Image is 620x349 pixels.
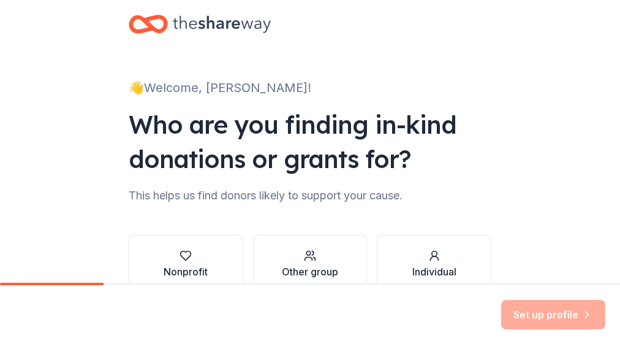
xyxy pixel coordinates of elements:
[129,107,491,176] div: Who are you finding in-kind donations or grants for?
[253,235,368,294] button: Other group
[282,264,338,279] div: Other group
[129,78,491,98] div: 👋 Welcome, [PERSON_NAME]!
[412,264,456,279] div: Individual
[164,264,208,279] div: Nonprofit
[129,235,243,294] button: Nonprofit
[377,235,491,294] button: Individual
[129,186,491,205] div: This helps us find donors likely to support your cause.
